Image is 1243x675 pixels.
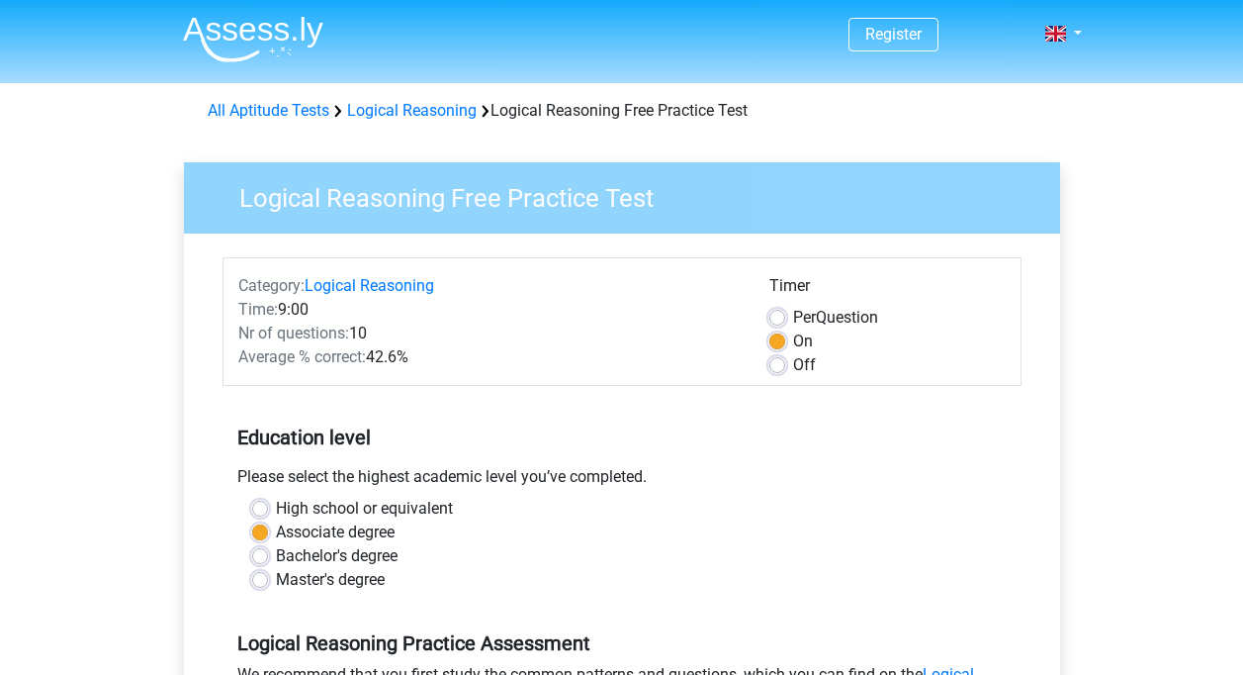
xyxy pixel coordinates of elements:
span: Category: [238,276,305,295]
div: 9:00 [223,298,755,322]
span: Time: [238,300,278,319]
label: On [793,330,813,353]
label: Off [793,353,816,377]
span: Nr of questions: [238,324,349,342]
label: Associate degree [276,521,395,544]
label: Question [793,306,878,330]
span: Average % correct: [238,347,366,366]
div: Logical Reasoning Free Practice Test [200,99,1044,123]
div: 10 [223,322,755,345]
a: All Aptitude Tests [208,101,329,120]
label: High school or equivalent [276,497,453,521]
div: 42.6% [223,345,755,369]
h5: Logical Reasoning Practice Assessment [237,631,1007,655]
span: Per [793,308,816,327]
label: Bachelor's degree [276,544,398,568]
a: Logical Reasoning [305,276,434,295]
div: Timer [769,274,1006,306]
label: Master's degree [276,568,385,592]
h5: Education level [237,418,1007,457]
img: Assessly [183,16,323,62]
a: Register [865,25,922,44]
a: Logical Reasoning [347,101,477,120]
h3: Logical Reasoning Free Practice Test [216,175,1045,214]
div: Please select the highest academic level you’ve completed. [222,465,1021,497]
